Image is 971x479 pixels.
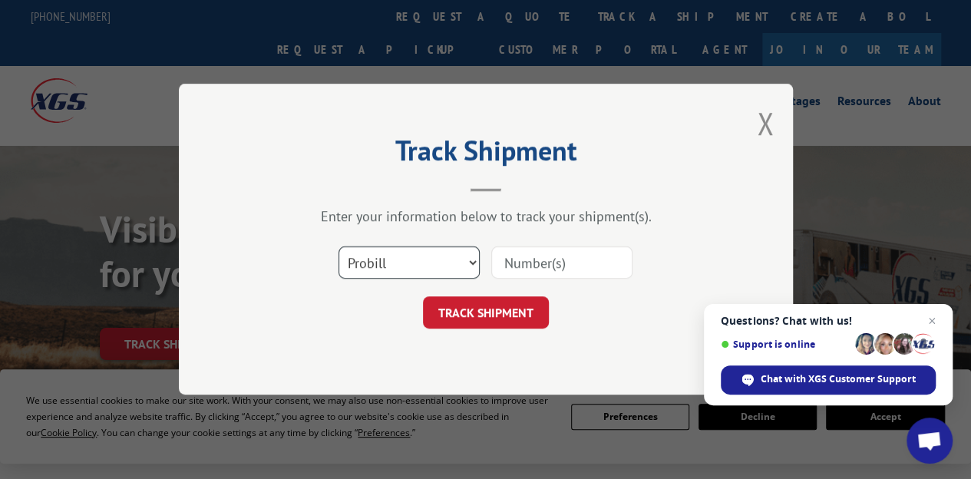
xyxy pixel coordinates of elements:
span: Close chat [923,312,941,330]
input: Number(s) [491,247,632,279]
span: Support is online [721,339,850,350]
span: Chat with XGS Customer Support [761,372,916,386]
button: Close modal [757,103,774,144]
div: Open chat [907,418,953,464]
div: Enter your information below to track your shipment(s). [256,208,716,226]
span: Questions? Chat with us! [721,315,936,327]
div: Chat with XGS Customer Support [721,365,936,395]
button: TRACK SHIPMENT [423,297,549,329]
h2: Track Shipment [256,140,716,169]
